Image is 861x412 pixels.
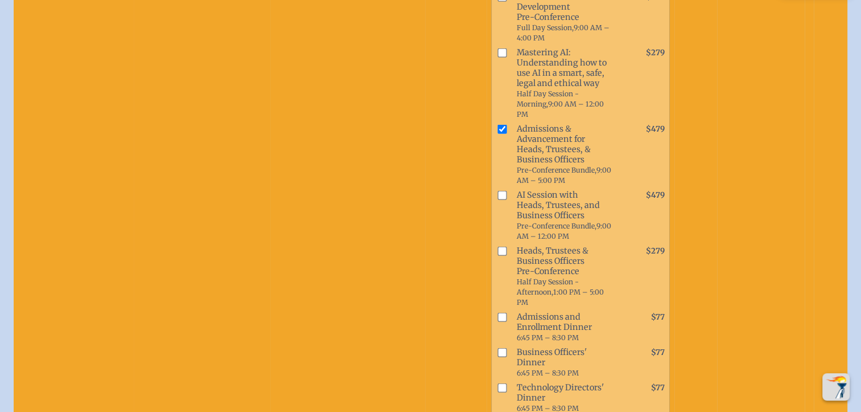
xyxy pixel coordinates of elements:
span: Admissions and Enrollment Dinner [512,309,619,345]
span: Admissions & Advancement for Heads, Trustees, & Business Officers [512,121,619,187]
span: $279 [646,246,665,256]
span: AI Session with Heads, Trustees, and Business Officers [512,187,619,243]
span: $77 [651,312,665,322]
span: Business Officers' Dinner [512,345,619,380]
span: 6:45 PM – 8:30 PM [517,333,579,342]
span: $77 [651,348,665,357]
span: $479 [646,124,665,134]
span: Half Day Session - Morning, [517,89,579,108]
button: Scroll Top [822,373,850,401]
span: $77 [651,383,665,393]
span: Mastering AI: Understanding how to use AI in a smart, safe, legal and ethical way [512,45,619,121]
span: Half Day Session - Afternoon, [517,278,579,296]
span: Heads, Trustees & Business Officers Pre-Conference [512,243,619,309]
span: $479 [646,190,665,200]
span: $279 [646,48,665,58]
span: Pre-Conference Bundle, [517,166,596,174]
span: 1:00 PM – 5:00 PM [517,288,604,307]
span: Pre-Conference Bundle, [517,222,596,230]
img: To the top [825,376,847,398]
span: 9:00 AM – 12:00 PM [517,100,604,119]
span: Full Day Session, [517,23,574,32]
span: 6:45 PM – 8:30 PM [517,369,579,377]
